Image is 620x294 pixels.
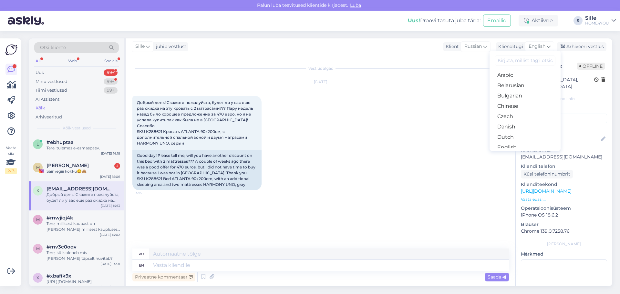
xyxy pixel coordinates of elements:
button: Emailid [483,15,511,27]
div: [URL][DOMAIN_NAME] [46,279,120,285]
p: Vaata edasi ... [521,197,607,202]
span: Russian [464,43,482,50]
div: Vestlus algas [132,66,509,71]
div: Tere, kõik oleneb mis [PERSON_NAME] täpselt huvitab? [46,250,120,261]
span: kitty1403@mail.ru [46,186,114,192]
div: [DATE] 15:06 [100,174,120,179]
div: Good day! Please tell me, will you have another discount on this bed with 2 mattresses??? A coupl... [132,150,262,190]
p: Kliendi email [521,147,607,154]
div: [DATE] 14:13 [101,203,120,208]
span: x [36,275,39,280]
div: [DATE] [132,79,509,85]
span: Luba [348,2,363,8]
span: #mv3c0oqv [46,244,77,250]
div: 2 / 3 [5,168,17,174]
div: HOME4YOU [585,21,609,26]
p: Märkmed [521,251,607,258]
span: e [36,142,39,147]
div: [DATE] 14:01 [100,285,120,289]
b: Uus! [408,17,420,24]
span: #xbafik9x [46,273,71,279]
div: Saimegiii kokku😆🙈 [46,168,120,174]
div: Klient [443,43,459,50]
div: Socials [103,57,119,65]
div: en [139,260,144,271]
a: Dutch [490,132,561,142]
div: Arhiveeri vestlus [557,42,606,51]
span: #ebhuptaa [46,139,74,145]
span: Kõik vestlused [63,125,91,131]
div: Proovi tasuta juba täna: [408,17,480,25]
span: Saada [488,274,506,280]
span: 14:13 [134,190,159,195]
p: [EMAIL_ADDRESS][DOMAIN_NAME] [521,154,607,160]
div: 99+ [104,78,118,85]
span: Offline [577,63,605,70]
div: Privaatne kommentaar [132,273,195,281]
input: Lisa tag [521,114,607,123]
div: juhib vestlust [153,43,186,50]
div: [DATE] 14:01 [100,261,120,266]
a: [URL][DOMAIN_NAME] [521,188,572,194]
p: Kliendi tag'id [521,106,607,112]
a: Chinese [490,101,561,111]
a: Bulgarian [490,91,561,101]
div: Tere, millisest kaubast on [PERSON_NAME] millisest kauplusest on tellimus tehtud? [46,221,120,232]
div: Tere, tulemas e-esmaspäev. [46,145,120,151]
div: Kliendi info [521,96,607,102]
img: Askly Logo [5,44,17,56]
div: 99+ [104,69,118,76]
div: Arhiveeritud [36,114,62,120]
span: Добрый день! Скажите пожалуйста, будет ли у вас еще раз скидка на эту кровать с 2 матрасами??? Па... [137,100,254,146]
div: [DATE] 16:19 [101,151,120,156]
div: 99+ [104,87,118,94]
p: Kliendi telefon [521,163,607,170]
div: [DATE] 14:02 [100,232,120,237]
a: Arabic [490,70,561,80]
p: iPhone OS 18.6.2 [521,212,607,218]
span: Mari Klst [46,163,89,168]
div: Kõik [36,105,45,111]
div: Добрый день! Скажите пожалуйста, будет ли у вас еще раз скидка на эту кровать с 2 матрасами??? Па... [46,192,120,203]
span: Sille [135,43,145,50]
p: Operatsioonisüsteem [521,205,607,212]
span: m [36,217,40,222]
div: Uus [36,69,44,76]
p: Klienditeekond [521,181,607,188]
div: Vaata siia [5,145,17,174]
div: [PERSON_NAME] [521,241,607,247]
div: Küsi telefoninumbrit [521,170,573,178]
p: Brauser [521,221,607,228]
div: Aktiivne [519,15,558,26]
div: 2 [114,163,120,169]
div: Web [67,57,78,65]
a: SilleHOME4YOU [585,15,616,26]
span: #mwjiqj4k [46,215,73,221]
p: Kliendi nimi [521,126,607,133]
div: Klienditugi [496,43,523,50]
div: ru [139,248,144,259]
div: AI Assistent [36,96,59,103]
div: S [573,16,583,25]
a: Danish [490,122,561,132]
span: m [36,246,40,251]
div: Sille [585,15,609,21]
p: Chrome 139.0.7258.76 [521,228,607,235]
span: M [36,165,40,170]
input: Kirjuta, millist tag'i otsid [495,56,555,66]
span: English [529,43,545,50]
a: English [490,142,561,153]
span: k [36,188,39,193]
div: Tiimi vestlused [36,87,67,94]
input: Lisa nimi [521,136,600,143]
div: All [34,57,42,65]
a: Czech [490,111,561,122]
a: Belarusian [490,80,561,91]
div: Minu vestlused [36,78,67,85]
span: Otsi kliente [40,44,66,51]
